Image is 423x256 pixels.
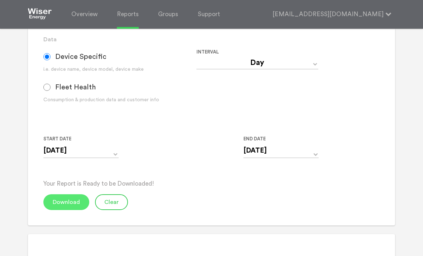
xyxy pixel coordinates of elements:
span: Fleet Health [55,83,96,92]
button: Clear [95,194,128,210]
input: Device Specific [43,53,51,60]
span: Device Specific [55,52,106,61]
label: End Date [243,135,313,143]
div: i.e. device name, device model, device make [43,66,196,73]
input: Fleet Health [43,84,51,91]
button: Download [43,194,89,210]
a: Download [43,199,89,205]
img: Sense Logo [28,8,52,19]
label: Start Date [43,135,113,143]
div: Consumption & production data and customer info [43,96,196,104]
h3: Data [43,35,380,44]
label: Interval [196,48,344,56]
p: Your Report is Ready to be Downloaded! [43,180,380,188]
